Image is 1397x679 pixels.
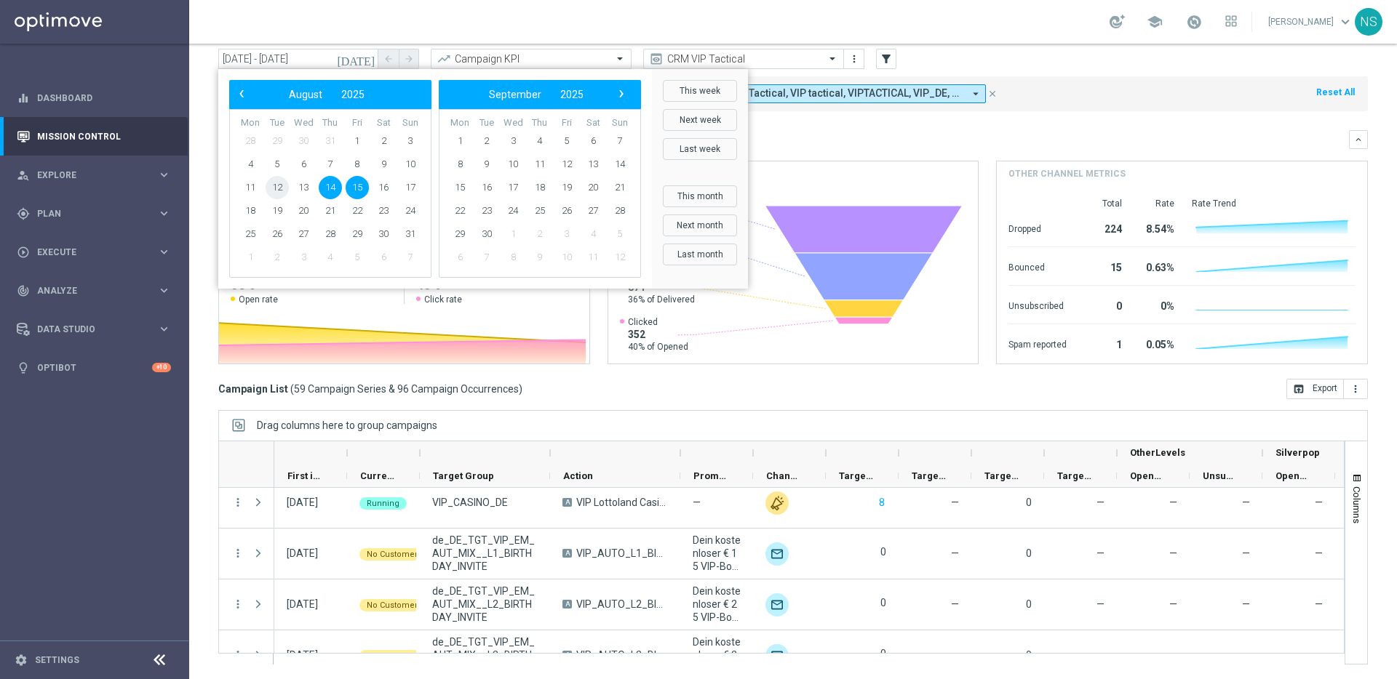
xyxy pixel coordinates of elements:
[292,199,315,222] span: 20
[231,598,244,611] button: more_vert
[152,363,171,372] div: +10
[1139,198,1174,209] div: Rate
[527,117,554,129] th: weekday
[839,470,874,481] span: Targeted Customers
[562,600,572,608] span: A
[319,246,342,269] span: 4
[397,117,423,129] th: weekday
[16,285,172,297] div: track_changes Analyze keyboard_arrow_right
[528,246,552,269] span: 9
[264,117,291,129] th: weekday
[16,324,172,335] div: Data Studio keyboard_arrow_right
[367,499,399,508] span: Running
[1192,198,1356,209] div: Rate Trend
[37,117,171,156] a: Mission Control
[1351,486,1363,523] span: Columns
[341,89,365,100] span: 2025
[528,199,552,222] span: 25
[555,246,578,269] span: 10
[266,176,289,199] span: 12
[343,117,370,129] th: weekday
[370,117,397,129] th: weekday
[17,284,30,297] i: track_changes
[693,584,741,624] span: Dein kostenloser € 25 VIP-Bonus
[581,176,605,199] span: 20
[442,85,630,104] bs-datepicker-navigation-view: ​ ​ ​
[663,185,737,207] button: This month
[1203,470,1238,481] span: Unsubscribed
[289,89,322,100] span: August
[16,246,172,258] div: play_circle_outline Execute keyboard_arrow_right
[880,545,886,558] label: 0
[1242,497,1250,508] span: —
[219,529,274,579] div: Press SPACE to select this row.
[266,222,289,246] span: 26
[489,89,541,100] span: September
[1169,497,1177,508] span: —
[1350,383,1361,395] i: more_vert
[266,129,289,153] span: 29
[765,491,789,515] img: Other
[1344,379,1368,399] button: more_vert
[16,92,172,104] div: equalizer Dashboard
[337,52,376,65] i: [DATE]
[1008,254,1067,278] div: Bounced
[1008,167,1126,180] h4: Other channel metrics
[17,207,30,220] i: gps_fixed
[475,222,498,246] span: 30
[257,419,437,431] span: Drag columns here to group campaigns
[576,598,668,611] span: VIP_AUTO_L2_BIRTHDAY_INVITE
[37,286,157,295] span: Analyze
[431,49,632,69] ng-select: Campaign KPI
[257,419,437,431] div: Row Groups
[433,470,494,481] span: Target Group
[17,246,157,259] div: Execute
[1084,254,1122,278] div: 15
[766,470,801,481] span: Channel
[1139,216,1174,239] div: 8.54%
[383,54,394,64] i: arrow_back
[576,648,668,662] span: VIP_AUTO_L3_BIRTHDAY_INVITE
[231,648,244,662] i: more_vert
[475,199,498,222] span: 23
[231,547,244,560] i: more_vert
[693,470,728,481] span: Promotions
[16,208,172,220] button: gps_fixed Plan keyboard_arrow_right
[319,129,342,153] span: 31
[528,222,552,246] span: 2
[372,176,395,199] span: 16
[1026,497,1032,508] span: 0
[17,348,171,387] div: Optibot
[359,547,429,561] colored-tag: No Customers
[237,117,264,129] th: weekday
[1057,470,1092,481] span: Targeted Average KPI
[16,169,172,181] button: person_search Explore keyboard_arrow_right
[576,496,668,509] span: VIP Lottoland Casino
[1139,293,1174,316] div: 0%
[239,176,262,199] span: 11
[448,176,471,199] span: 15
[448,246,471,269] span: 6
[608,199,632,222] span: 28
[360,470,395,481] span: Current Status
[1315,84,1356,100] button: Reset All
[608,129,632,153] span: 7
[17,323,157,336] div: Data Studio
[16,362,172,374] button: lightbulb Optibot +10
[17,361,30,374] i: lightbulb
[346,199,369,222] span: 22
[359,496,407,510] colored-tag: Running
[346,129,369,153] span: 1
[424,294,462,305] span: Click rate
[1169,547,1177,559] span: —
[555,176,578,199] span: 19
[1315,497,1323,508] span: —
[663,214,737,236] button: Next month
[663,244,737,265] button: Last month
[1139,332,1174,355] div: 0.05%
[608,153,632,176] span: 14
[219,478,274,529] div: Press SPACE to select this row.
